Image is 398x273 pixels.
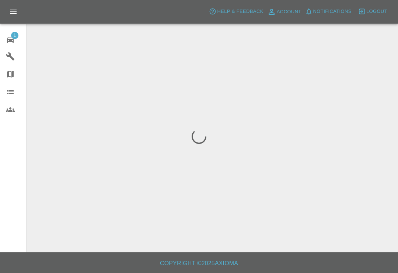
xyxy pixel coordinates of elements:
span: Notifications [313,7,352,16]
span: Account [277,8,301,16]
button: Notifications [303,6,353,17]
button: Logout [356,6,389,17]
span: 1 [11,32,18,39]
button: Open drawer [4,3,22,21]
span: Help & Feedback [217,7,263,16]
button: Help & Feedback [207,6,265,17]
h6: Copyright © 2025 Axioma [6,258,392,269]
a: Account [265,6,303,18]
span: Logout [366,7,387,16]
